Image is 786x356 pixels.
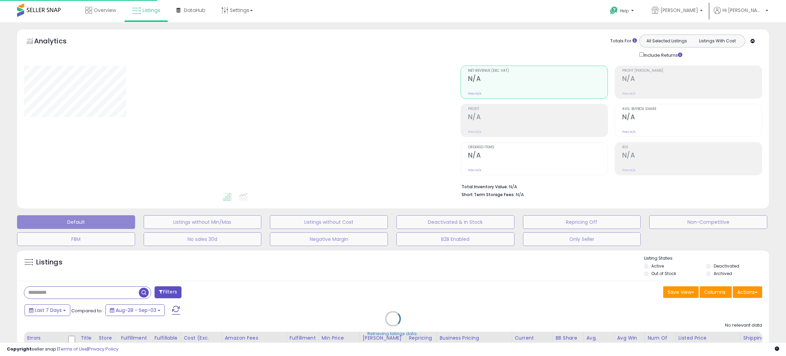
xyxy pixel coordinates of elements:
h2: N/A [622,113,762,122]
button: Listings without Min/Max [144,215,262,229]
span: Listings [143,7,160,14]
i: Get Help [610,6,618,15]
div: Include Returns [634,51,690,59]
button: All Selected Listings [641,37,692,45]
button: Non-Competitive [649,215,767,229]
small: Prev: N/A [468,168,481,172]
h2: N/A [622,75,762,84]
small: Prev: N/A [622,168,636,172]
span: Hi [PERSON_NAME] [723,7,763,14]
h2: N/A [468,75,608,84]
button: No sales 30d [144,232,262,246]
span: Profit [468,107,608,111]
span: Help [620,8,629,14]
small: Prev: N/A [622,92,636,96]
a: Hi [PERSON_NAME] [714,7,768,22]
button: FBM [17,232,135,246]
span: Net Revenue (Exc. VAT) [468,69,608,73]
span: Profit [PERSON_NAME] [622,69,762,73]
span: Overview [94,7,116,14]
a: Help [605,1,641,22]
span: Ordered Items [468,146,608,149]
span: [PERSON_NAME] [660,7,698,14]
small: Prev: N/A [468,130,481,134]
button: B2B Enabled [396,232,514,246]
small: Prev: N/A [622,130,636,134]
h2: N/A [468,113,608,122]
b: Total Inventory Value: [462,184,508,190]
span: Avg. Buybox Share [622,107,762,111]
span: DataHub [184,7,205,14]
h5: Analytics [34,36,80,47]
div: Totals For [610,38,637,44]
span: ROI [622,146,762,149]
button: Only Seller [523,232,641,246]
strong: Copyright [7,346,32,352]
button: Listings With Cost [692,37,743,45]
button: Deactivated & In Stock [396,215,514,229]
button: Default [17,215,135,229]
li: N/A [462,182,757,190]
div: seller snap | | [7,346,118,353]
h2: N/A [622,151,762,161]
h2: N/A [468,151,608,161]
b: Short Term Storage Fees: [462,192,515,197]
div: Retrieving listings data.. [367,331,419,337]
button: Negative Margin [270,232,388,246]
button: Listings without Cost [270,215,388,229]
small: Prev: N/A [468,92,481,96]
span: N/A [516,191,524,198]
button: Repricing Off [523,215,641,229]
